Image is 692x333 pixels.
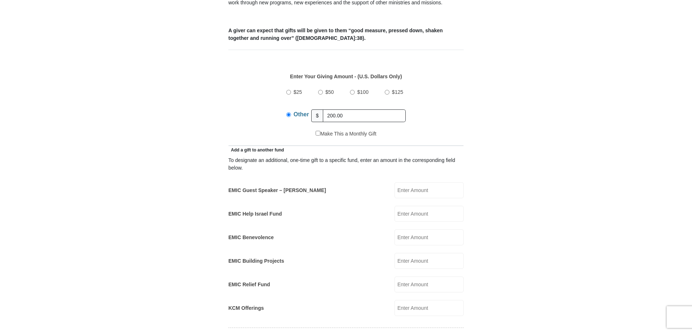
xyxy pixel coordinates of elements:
input: Enter Amount [394,253,464,269]
label: EMIC Help Israel Fund [228,210,282,218]
input: Enter Amount [394,229,464,245]
strong: Enter Your Giving Amount - (U.S. Dollars Only) [290,74,402,79]
span: $100 [357,89,368,95]
b: A giver can expect that gifts will be given to them “good measure, pressed down, shaken together ... [228,28,443,41]
span: $ [311,109,324,122]
input: Enter Amount [394,276,464,292]
label: KCM Offerings [228,304,264,312]
input: Enter Amount [394,182,464,198]
input: Other Amount [323,109,406,122]
label: EMIC Building Projects [228,257,284,265]
span: Add a gift to another fund [228,147,284,153]
span: Other [294,111,309,117]
label: EMIC Guest Speaker – [PERSON_NAME] [228,187,326,194]
label: EMIC Relief Fund [228,281,270,288]
label: EMIC Benevolence [228,234,274,241]
label: Make This a Monthly Gift [316,130,376,138]
input: Enter Amount [394,206,464,222]
input: Enter Amount [394,300,464,316]
input: Make This a Monthly Gift [316,131,320,136]
span: $50 [325,89,334,95]
span: $125 [392,89,403,95]
div: To designate an additional, one-time gift to a specific fund, enter an amount in the correspondin... [228,157,464,172]
span: $25 [294,89,302,95]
